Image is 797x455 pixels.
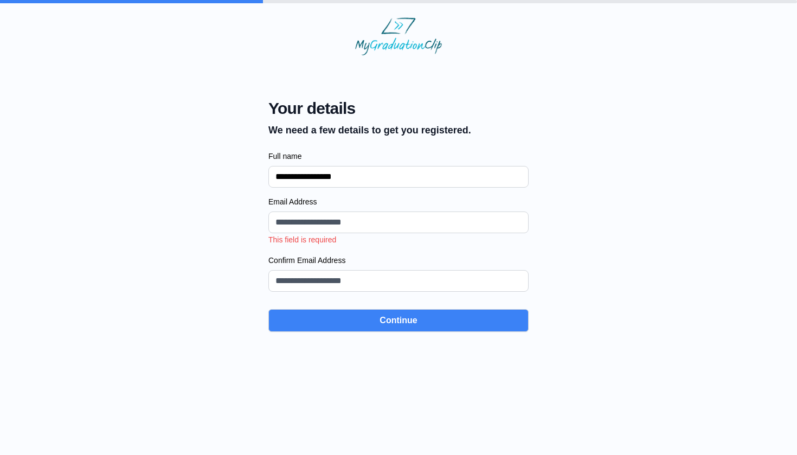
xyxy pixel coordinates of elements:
[268,309,529,332] button: Continue
[355,17,442,55] img: MyGraduationClip
[268,99,471,118] span: Your details
[268,123,471,138] p: We need a few details to get you registered.
[268,196,529,207] label: Email Address
[268,255,529,266] label: Confirm Email Address
[268,151,529,162] label: Full name
[268,235,336,244] span: This field is required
